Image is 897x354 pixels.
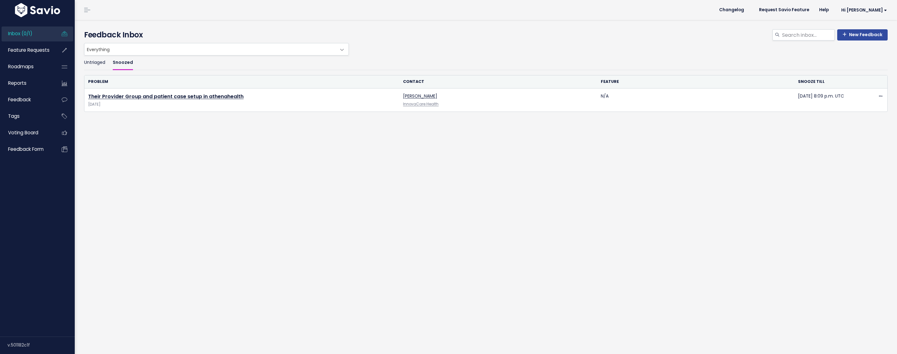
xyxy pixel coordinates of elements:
[814,5,834,15] a: Help
[88,93,244,100] a: Their Provider Group and patient case setup in athenahealth
[8,63,34,70] span: Roadmaps
[8,80,26,86] span: Reports
[8,96,31,103] span: Feedback
[794,88,848,112] td: [DATE] 8:09 p.m. UTC
[84,29,888,41] h4: Feedback Inbox
[8,113,20,119] span: Tags
[403,102,439,107] a: InnovaCare Health
[84,43,336,55] span: Everything
[597,75,794,88] th: Feature
[781,29,835,41] input: Search inbox...
[113,55,133,70] a: Snoozed
[754,5,814,15] a: Request Savio Feature
[88,101,396,108] span: [DATE]
[8,30,32,37] span: Inbox (0/1)
[794,75,848,88] th: Snooze till
[2,109,52,123] a: Tags
[8,146,44,152] span: Feedback form
[2,43,52,57] a: Feature Requests
[597,88,794,112] td: N/A
[8,129,38,136] span: Voting Board
[2,60,52,74] a: Roadmaps
[2,26,52,41] a: Inbox (0/1)
[7,337,75,353] div: v.501182c1f
[84,43,349,55] span: Everything
[837,29,888,41] a: New Feedback
[403,93,437,99] a: [PERSON_NAME]
[2,93,52,107] a: Feedback
[841,8,887,12] span: Hi [PERSON_NAME]
[2,76,52,90] a: Reports
[13,3,62,17] img: logo-white.9d6f32f41409.svg
[8,47,50,53] span: Feature Requests
[84,75,399,88] th: Problem
[719,8,744,12] span: Changelog
[834,5,892,15] a: Hi [PERSON_NAME]
[399,75,597,88] th: Contact
[84,55,105,70] a: Untriaged
[84,55,888,70] ul: Filter feature requests
[2,126,52,140] a: Voting Board
[2,142,52,156] a: Feedback form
